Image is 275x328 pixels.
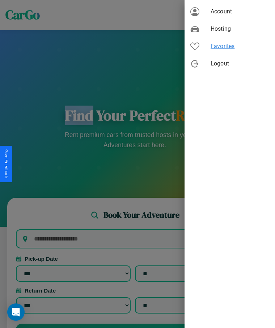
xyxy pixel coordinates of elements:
span: Logout [211,59,269,68]
div: Account [185,3,275,20]
span: Favorites [211,42,269,51]
span: Account [211,7,269,16]
span: Hosting [211,25,269,33]
div: Open Intercom Messenger [7,303,25,321]
div: Logout [185,55,275,72]
div: Give Feedback [4,149,9,179]
div: Favorites [185,38,275,55]
div: Hosting [185,20,275,38]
